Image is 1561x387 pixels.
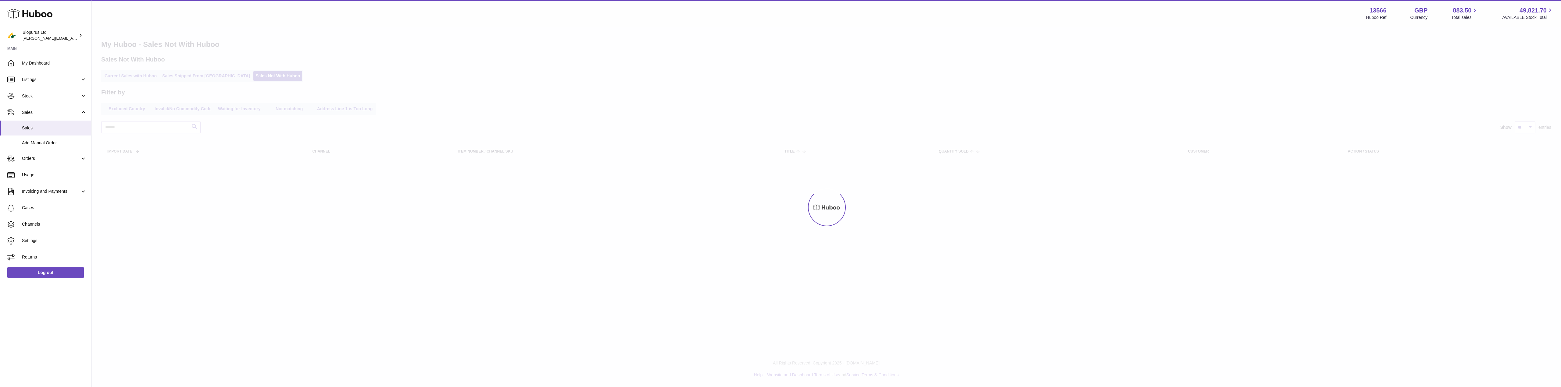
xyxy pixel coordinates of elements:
[22,93,80,99] span: Stock
[22,221,87,227] span: Channels
[22,254,87,260] span: Returns
[22,60,87,66] span: My Dashboard
[22,205,87,211] span: Cases
[1520,6,1547,15] span: 49,821.70
[1502,15,1554,20] span: AVAILABLE Stock Total
[23,30,77,41] div: Biopurus Ltd
[22,238,87,244] span: Settings
[22,188,80,194] span: Invoicing and Payments
[1451,15,1478,20] span: Total sales
[22,77,80,83] span: Listings
[7,31,16,40] img: peter@biopurus.co.uk
[7,267,84,278] a: Log out
[22,140,87,146] span: Add Manual Order
[22,110,80,115] span: Sales
[1370,6,1387,15] strong: 13566
[22,172,87,178] span: Usage
[1453,6,1471,15] span: 883.50
[1451,6,1478,20] a: 883.50 Total sales
[1366,15,1387,20] div: Huboo Ref
[1502,6,1554,20] a: 49,821.70 AVAILABLE Stock Total
[1414,6,1427,15] strong: GBP
[23,36,122,40] span: [PERSON_NAME][EMAIL_ADDRESS][DOMAIN_NAME]
[22,125,87,131] span: Sales
[22,156,80,161] span: Orders
[1410,15,1428,20] div: Currency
